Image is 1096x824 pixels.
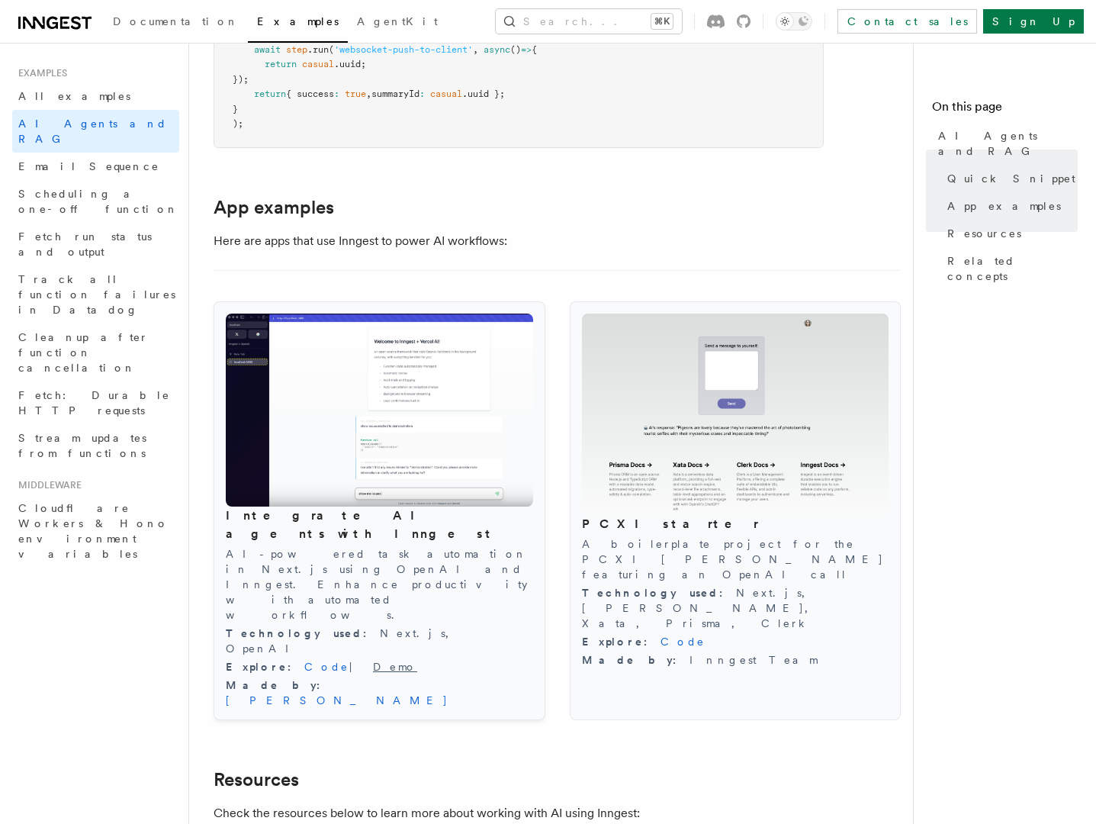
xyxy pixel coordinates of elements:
[226,314,533,507] img: Integrate AI agents with Inngest
[651,14,673,29] kbd: ⌘K
[254,44,281,55] span: await
[12,424,179,467] a: Stream updates from functions
[226,507,533,543] h3: Integrate AI agents with Inngest
[18,117,167,145] span: AI Agents and RAG
[12,67,67,79] span: Examples
[226,661,304,673] span: Explore :
[257,15,339,27] span: Examples
[484,44,510,55] span: async
[12,494,179,568] a: Cloudflare Workers & Hono environment variables
[12,323,179,381] a: Cleanup after function cancellation
[18,160,159,172] span: Email Sequence
[947,171,1075,186] span: Quick Snippet
[366,89,371,99] span: ,
[286,89,334,99] span: { success
[941,192,1078,220] a: App examples
[582,654,689,666] span: Made by :
[947,253,1078,284] span: Related concepts
[18,331,149,374] span: Cleanup after function cancellation
[226,679,333,691] span: Made by :
[12,381,179,424] a: Fetch: Durable HTTP requests
[938,128,1078,159] span: AI Agents and RAG
[932,98,1078,122] h4: On this page
[419,89,425,99] span: :
[941,247,1078,290] a: Related concepts
[226,694,448,707] a: [PERSON_NAME]
[496,9,682,34] button: Search...⌘K
[226,659,533,674] div: |
[430,89,462,99] span: casual
[18,389,170,417] span: Fetch: Durable HTTP requests
[302,59,334,69] span: casual
[837,9,977,34] a: Contact sales
[510,44,521,55] span: ()
[582,515,889,533] h3: PCXI starter
[582,636,660,648] span: Explore :
[329,44,334,55] span: (
[18,230,152,258] span: Fetch run status and output
[932,122,1078,165] a: AI Agents and RAG
[582,314,889,516] img: PCXI starter
[265,59,297,69] span: return
[348,5,447,41] a: AgentKit
[983,9,1084,34] a: Sign Up
[233,74,249,85] span: });
[345,89,366,99] span: true
[357,15,438,27] span: AgentKit
[941,165,1078,192] a: Quick Snippet
[12,153,179,180] a: Email Sequence
[462,89,505,99] span: .uuid };
[12,82,179,110] a: All examples
[214,197,334,218] a: App examples
[473,44,478,55] span: ,
[582,587,736,599] span: Technology used :
[521,44,532,55] span: =>
[18,432,146,459] span: Stream updates from functions
[233,118,243,129] span: );
[947,226,1021,241] span: Resources
[18,90,130,102] span: All examples
[104,5,248,41] a: Documentation
[12,223,179,266] a: Fetch run status and output
[18,273,175,316] span: Track all function failures in Datadog
[334,89,339,99] span: :
[12,110,179,153] a: AI Agents and RAG
[214,769,299,790] a: Resources
[12,266,179,323] a: Track all function failures in Datadog
[12,479,82,491] span: Middleware
[307,44,329,55] span: .run
[12,180,179,223] a: Scheduling a one-off function
[776,12,812,31] button: Toggle dark mode
[18,502,169,560] span: Cloudflare Workers & Hono environment variables
[947,198,1061,214] span: App examples
[304,661,349,673] a: Code
[371,89,419,99] span: summaryId
[214,230,824,252] p: Here are apps that use Inngest to power AI workflows:
[286,44,307,55] span: step
[226,627,380,639] span: Technology used :
[334,59,366,69] span: .uuid;
[334,44,473,55] span: 'websocket-push-to-client'
[660,636,705,648] a: Code
[582,536,889,582] p: A boilerplate project for the PCXI [PERSON_NAME] featuring an OpenAI call
[233,104,238,114] span: }
[226,546,533,623] p: AI-powered task automation in Next.js using OpenAI and Inngest. Enhance productivity with automat...
[214,803,824,824] p: Check the resources below to learn more about working with AI using Inngest:
[113,15,239,27] span: Documentation
[373,661,417,673] a: Demo
[532,44,537,55] span: {
[18,188,178,215] span: Scheduling a one-off function
[226,626,533,656] div: Next.js, OpenAI
[582,585,889,631] div: Next.js, [PERSON_NAME], Xata, Prisma, Clerk
[254,89,286,99] span: return
[248,5,348,43] a: Examples
[582,652,889,668] div: Inngest Team
[941,220,1078,247] a: Resources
